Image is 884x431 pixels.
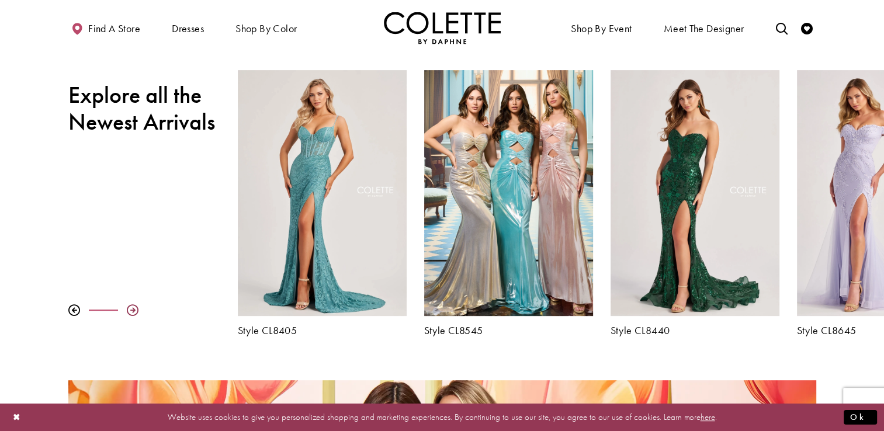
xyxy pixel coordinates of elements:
[798,12,816,44] a: Check Wishlist
[384,12,501,44] a: Visit Home Page
[424,325,593,336] a: Style CL8545
[384,12,501,44] img: Colette by Daphne
[415,61,602,345] div: Colette by Daphne Style No. CL8545
[602,61,788,345] div: Colette by Daphne Style No. CL8440
[233,12,300,44] span: Shop by color
[424,70,593,315] a: Visit Colette by Daphne Style No. CL8545 Page
[772,12,790,44] a: Toggle search
[701,411,715,423] a: here
[238,70,407,315] a: Visit Colette by Daphne Style No. CL8405 Page
[235,23,297,34] span: Shop by color
[568,12,635,44] span: Shop By Event
[844,410,877,425] button: Submit Dialog
[664,23,744,34] span: Meet the designer
[68,82,220,135] h2: Explore all the Newest Arrivals
[84,409,800,425] p: Website uses cookies to give you personalized shopping and marketing experiences. By continuing t...
[169,12,207,44] span: Dresses
[229,61,415,345] div: Colette by Daphne Style No. CL8405
[611,70,779,315] a: Visit Colette by Daphne Style No. CL8440 Page
[571,23,632,34] span: Shop By Event
[611,325,779,336] a: Style CL8440
[661,12,747,44] a: Meet the designer
[68,12,143,44] a: Find a store
[238,325,407,336] a: Style CL8405
[172,23,204,34] span: Dresses
[88,23,140,34] span: Find a store
[7,407,27,427] button: Close Dialog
